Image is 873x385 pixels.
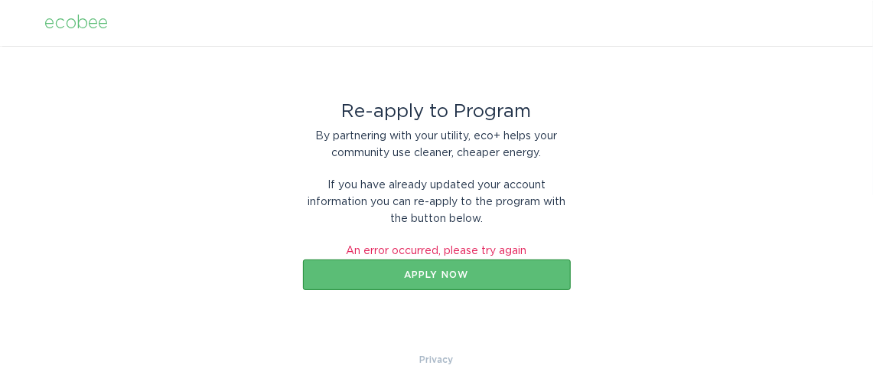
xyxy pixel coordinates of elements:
[311,270,563,279] div: Apply now
[303,103,571,120] div: Re-apply to Program
[420,351,454,368] a: Privacy Policy & Terms of Use
[303,177,571,227] div: If you have already updated your account information you can re-apply to the program with the but...
[45,15,109,31] div: ecobee
[303,128,571,162] div: By partnering with your utility, eco+ helps your community use cleaner, cheaper energy.
[303,243,571,259] div: An error occurred, please try again
[303,259,571,290] button: Apply now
